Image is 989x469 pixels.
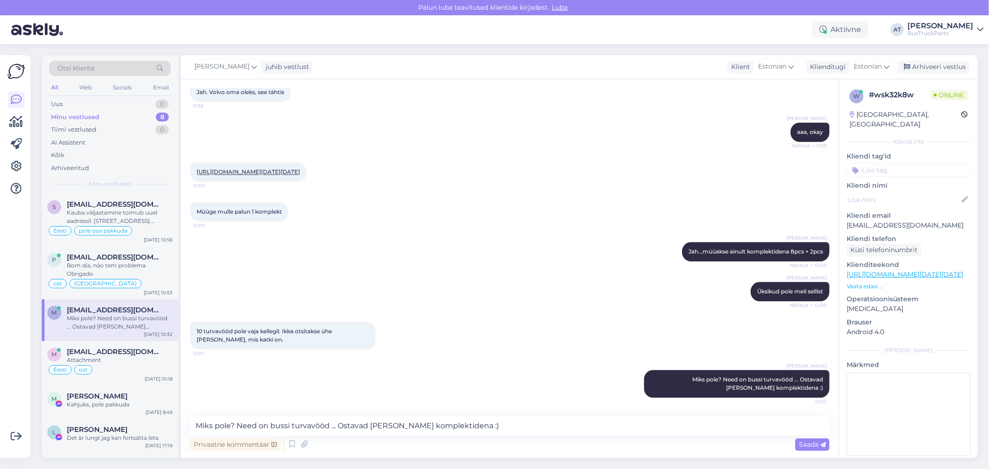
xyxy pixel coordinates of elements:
p: Klienditeekond [847,260,970,270]
span: m [52,351,57,358]
div: [DATE] 8:49 [146,409,172,416]
p: [MEDICAL_DATA] [847,304,970,314]
p: Kliendi email [847,211,970,221]
span: 12:00 [193,182,228,189]
span: 12:01 [193,350,228,357]
div: [GEOGRAPHIC_DATA], [GEOGRAPHIC_DATA] [849,110,961,129]
span: Estonian [758,62,786,72]
a: [URL][DOMAIN_NAME][DATE][DATE] [197,168,300,175]
span: 11:58 [193,102,228,109]
p: Brauser [847,317,970,327]
span: Luba [549,3,571,12]
span: Jah...müüakse ainult komplektidena 8pcs + 2pcs [689,248,823,255]
div: Email [151,82,171,94]
span: [PERSON_NAME] [787,115,827,122]
div: All [49,82,60,94]
span: [PERSON_NAME] [787,362,827,369]
div: Kahjuks, pole pakkuda [67,400,172,409]
span: [PERSON_NAME] [787,274,827,281]
span: Üksikud pole meil sellist [757,288,823,295]
div: Tiimi vestlused [51,125,96,134]
div: BusTruckParts [907,30,973,37]
div: Kliendi info [847,138,970,146]
div: Klienditugi [806,62,846,72]
div: Miks pole? Need on bussi turvavööd ... Ostavad [PERSON_NAME] komplektidena :) [67,314,172,331]
div: 8 [156,113,169,122]
div: Attachment [67,356,172,364]
p: Kliendi telefon [847,234,970,244]
p: Kliendi tag'id [847,152,970,161]
div: 0 [155,100,169,109]
div: Aktiivne [812,21,868,38]
div: [DATE] 17:19 [145,442,172,449]
span: p [52,256,57,263]
div: [DATE] 10:18 [145,375,172,382]
div: Uus [51,100,63,109]
div: [DATE] 10:53 [144,289,172,296]
span: Estonian [854,62,882,72]
span: 12:00 [193,222,228,229]
span: Nähtud ✓ 11:59 [792,142,827,149]
p: Operatsioonisüsteem [847,294,970,304]
p: Android 4.0 [847,327,970,337]
span: ost [79,367,88,373]
span: matrixbussid@gmail.com [67,348,163,356]
span: Eesti [53,228,67,234]
div: [DATE] 10:56 [144,236,172,243]
span: Jah. Volvo oma oleks, see tähtis [197,89,284,95]
span: 10 turvavööd pole vaja kellegil. Ikka otsitakse ühe [PERSON_NAME], mis katki on. [197,328,333,343]
div: Klient [727,62,750,72]
div: Bom dia, não tem problema. Obrigado [67,261,172,278]
div: Kauba väljastamine toimub uuel aadressil: [STREET_ADDRESS]. [PERSON_NAME] kätte saamiseks tuleb e... [67,209,172,225]
span: Online [930,90,968,100]
div: juhib vestlust [262,62,309,72]
div: Minu vestlused [51,113,99,122]
span: Müüge mulle palun 1 komplekt [197,208,282,215]
input: Lisa tag [847,163,970,177]
p: Kliendi nimi [847,181,970,190]
span: 12:02 [792,398,827,405]
div: AI Assistent [51,138,85,147]
p: Märkmed [847,360,970,370]
div: [PERSON_NAME] [907,22,973,30]
div: # wsk32k8w [869,89,930,101]
div: Kõik [51,151,64,160]
span: Menno de Vries [67,392,128,400]
p: Vaata edasi ... [847,282,970,291]
a: [URL][DOMAIN_NAME][DATE][DATE] [847,270,963,279]
span: [GEOGRAPHIC_DATA] [74,281,137,286]
span: M [52,395,57,402]
span: [PERSON_NAME] [787,234,827,241]
div: Det är lungt jag kan fortsätta leta [67,434,172,442]
span: pole osa pakkuda [79,228,128,234]
span: Miks pole? Need on bussi turvavööd ... Ostavad [PERSON_NAME] komplektidena :) [692,376,824,391]
span: L [53,429,56,436]
input: Lisa nimi [847,195,960,205]
div: Arhiveeri vestlus [898,61,970,73]
a: [PERSON_NAME]BusTruckParts [907,22,983,37]
span: w [854,93,860,100]
div: Socials [111,82,134,94]
div: Arhiveeritud [51,164,89,173]
span: s [53,203,56,210]
span: Eesti [53,367,67,373]
div: 0 [155,125,169,134]
div: AT [891,23,904,36]
span: Nähtud ✓ 12:00 [790,302,827,309]
span: Minu vestlused [89,180,131,188]
span: [PERSON_NAME] [194,62,249,72]
span: matrixbussid@gmail.com [67,306,163,314]
div: [PERSON_NAME] [847,346,970,355]
span: Saada [799,440,826,449]
span: Liam Strömberg [67,425,128,434]
span: m [52,309,57,316]
div: Privaatne kommentaar [190,438,281,451]
span: pecas@mssassistencia.pt [67,253,163,261]
div: Web [77,82,94,94]
p: [EMAIL_ADDRESS][DOMAIN_NAME] [847,221,970,230]
div: [DATE] 10:32 [144,331,172,338]
img: Askly Logo [7,63,25,80]
span: Nähtud ✓ 12:00 [790,262,827,269]
span: aaa, okay [797,128,823,135]
span: ost [53,281,62,286]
